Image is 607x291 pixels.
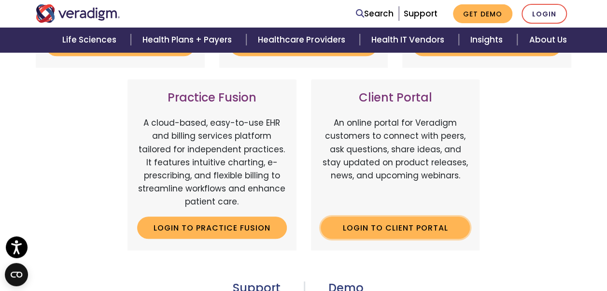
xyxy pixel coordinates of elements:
[137,217,287,239] a: Login to Practice Fusion
[522,4,567,24] a: Login
[131,28,246,52] a: Health Plans + Payers
[356,7,394,20] a: Search
[559,243,595,279] iframe: Drift Chat Widget
[360,28,459,52] a: Health IT Vendors
[137,116,287,208] p: A cloud-based, easy-to-use EHR and billing services platform tailored for independent practices. ...
[459,28,517,52] a: Insights
[5,263,28,286] button: Open CMP widget
[404,8,438,19] a: Support
[137,91,287,105] h3: Practice Fusion
[321,116,470,208] p: An online portal for Veradigm customers to connect with peers, ask questions, share ideas, and st...
[517,28,578,52] a: About Us
[453,4,512,23] a: Get Demo
[51,28,131,52] a: Life Sciences
[321,217,470,239] a: Login to Client Portal
[36,4,120,23] img: Veradigm logo
[246,28,359,52] a: Healthcare Providers
[321,91,470,105] h3: Client Portal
